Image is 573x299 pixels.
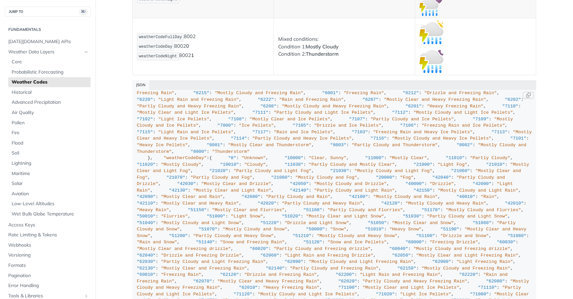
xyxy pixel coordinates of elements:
[137,240,177,245] span: "Rain and Snow"
[360,272,440,277] span: "Light Rain and Freezing Rain"
[8,138,91,148] a: Flood
[416,233,435,238] span: "51100"
[279,97,344,102] span: "Rain and Freezing Rain"
[244,162,266,167] span: "Cloudy"
[218,123,234,128] span: "7000"
[362,97,379,102] span: "6207"
[223,227,287,232] span: "Mostly Cloudy and Snow"
[421,266,510,271] span: "Mostly Cloudy and Freezing Rain"
[8,108,91,118] a: Air Quality
[502,104,518,109] span: "7110"
[432,175,451,180] span: "42040"
[137,246,231,251] span: "Mostly Clear and Freezing drizzle"
[306,214,384,219] span: "Mostly Clear and Light Snow"
[191,175,252,180] span: "Partly Cloudy and Fog"
[8,252,89,259] span: Versioning
[419,0,443,7] span: Expand image
[8,118,91,128] a: Pollen
[266,194,330,199] span: "Partly Cloudy and Rain"
[365,227,384,232] span: "51010"
[233,292,252,297] span: "71120"
[338,279,357,284] span: "62020"
[362,285,459,290] span: "Mostly Clear and Light Ice Pellets"
[258,292,357,297] span: "Mostly Cloudy and Light Ice Pellets"
[220,240,285,245] span: "Snow and Freezing Rain"
[392,253,411,258] span: "62050"
[8,77,91,87] a: Weather Codes
[285,220,349,225] span: "Drizzle and Light Snow"
[365,155,384,160] span: "11000"
[137,272,156,277] span: "60010"
[8,169,91,179] a: Maritime
[397,266,416,271] span: "62150"
[161,259,266,264] span: "Partly Cloudy and Light Freezing Rain"
[5,240,91,250] a: Webhooks
[12,130,89,136] span: Fire
[137,104,242,109] span: "Partly Cloudy and Heavy Freezing Rain"
[137,143,529,154] span: "Mostly Cloudy and Thunderstorm"
[292,233,311,238] span: "51210"
[328,208,403,212] span: "Partly Cloudy and Flurries"
[166,175,185,180] span: "21070"
[406,240,424,245] span: "60000"
[421,208,440,212] span: "51170"
[510,136,527,141] span: "7101"
[274,246,371,251] span: "Partly Cloudy and Freezing drizzle"
[338,285,357,290] span: "71100"
[381,201,400,206] span: "42120"
[137,97,153,102] span: "6220"
[188,208,207,212] span: "51150"
[8,282,89,289] span: Error Handling
[8,272,89,279] span: Pagination
[8,232,89,238] span: Rate Limiting & Tokens
[438,162,467,167] span: "Light Fog"
[370,117,454,122] span: "Partly Cloudy and Ice Pellets"
[430,181,454,186] span: "Drizzle"
[478,285,497,290] span: "71110"
[349,194,368,199] span: "42100"
[242,194,261,199] span: "42080"
[137,272,510,284] span: "Rain and Freezing Rain"
[330,227,347,232] span: "Snow"
[8,242,89,249] span: Webhooks
[274,130,333,135] span: "Rain and Ice Pellets"
[8,199,91,209] a: Low-Level Altitudes
[491,130,508,135] span: "7113"
[451,168,470,173] span: "21060"
[508,233,527,238] span: "51080"
[12,191,89,197] span: Aviation
[12,170,89,177] span: Maritime
[309,162,395,167] span: "Partly Cloudy and Mostly Clear"
[12,89,89,96] span: Historical
[5,220,91,230] a: Access Keys
[193,279,212,284] span: "62070"
[12,59,89,65] span: Core
[354,168,432,173] span: "Mostly Cloudy and Light Fog"
[370,136,387,141] span: "7116"
[330,143,347,148] span: "8003"
[414,110,513,115] span: "Mostly Cloudy and Light Ice Pellets"
[8,209,91,219] a: Wet Bulb Globe Temperature
[470,155,510,160] span: "Partly Cloudy"
[137,143,188,148] span: "Heavy Ice Pellets"
[252,136,352,141] span: "Partly Cloudy and Heavy Ice Pellets"
[403,90,419,95] span: "6212"
[207,214,225,219] span: "51000"
[473,181,491,186] span: "42000"
[295,175,357,180] span: "Mostly Cloudy and Fog"
[416,253,518,258] span: "Mostly Clear and Light Freezing Rain"
[207,143,223,148] span: "8001"
[8,148,91,158] a: Soil
[8,158,91,168] a: Lightning
[373,194,438,199] span: "Mostly Cloudy and Rain"
[349,117,365,122] span: "7107"
[352,143,438,148] span: "Partly Cloudy and Thunderstorm"
[215,90,303,95] span: "Mostly Cloudy and Freezing Rain"
[137,266,156,271] span: "62130"
[8,262,89,269] span: Formats
[438,188,518,193] span: "Mostly Cloudy and Light Rain"
[8,179,91,189] a: Solar
[306,43,339,50] strong: Mostly Cloudy
[220,272,239,277] span: "62120"
[8,67,91,77] a: Probabilistic Forecasting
